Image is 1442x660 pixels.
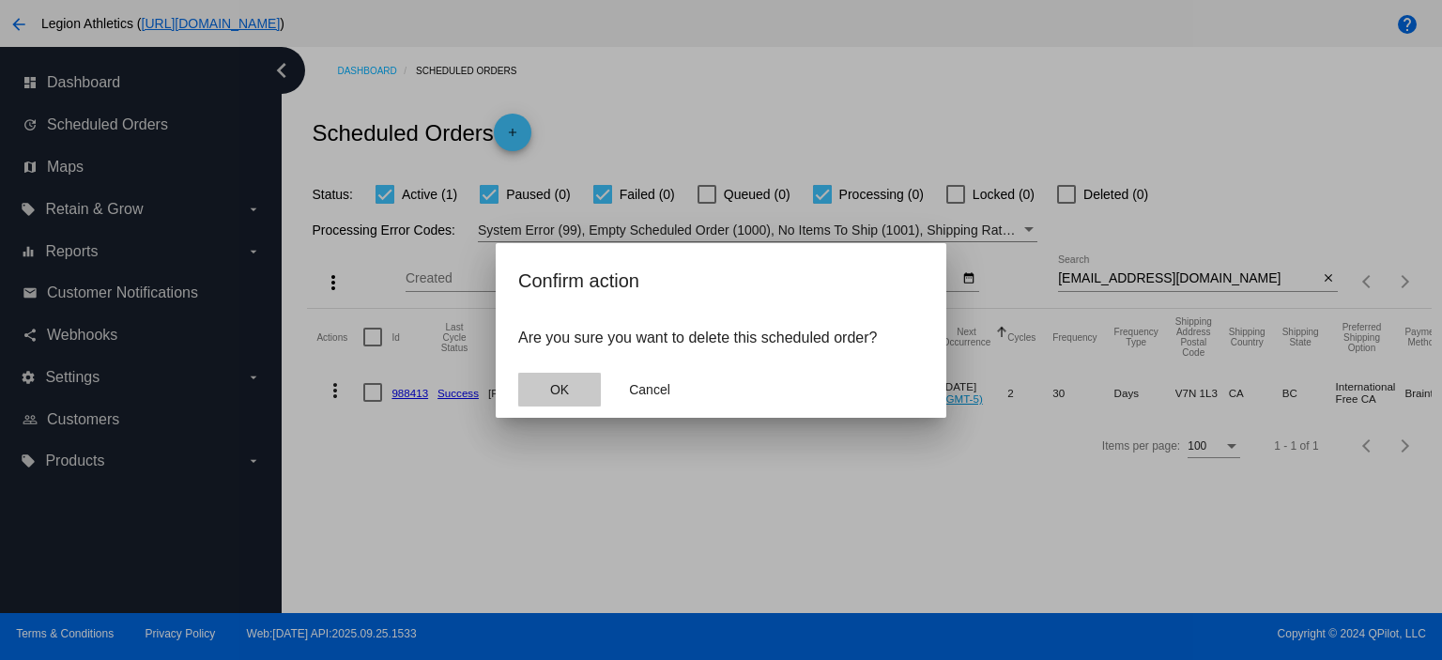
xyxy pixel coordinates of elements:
button: Close dialog [608,373,691,407]
span: Cancel [629,382,670,397]
span: OK [550,382,569,397]
h2: Confirm action [518,266,924,296]
p: Are you sure you want to delete this scheduled order? [518,330,924,346]
button: Close dialog [518,373,601,407]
